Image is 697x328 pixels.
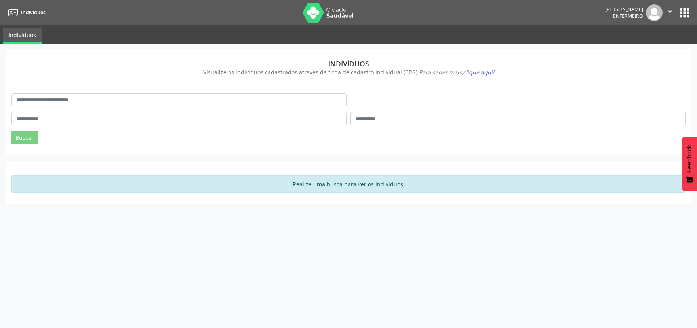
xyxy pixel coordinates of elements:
button: apps [678,6,691,20]
div: Realize uma busca para ver os indivíduos. [11,175,686,193]
i: Para saber mais, [419,68,494,76]
span: Feedback [686,145,693,173]
a: Indivíduos [3,28,42,44]
div: Indivíduos [17,59,680,68]
a: Indivíduos [6,6,46,19]
button:  [663,4,678,21]
span: Indivíduos [21,9,46,16]
span: clique aqui! [463,68,494,76]
span: Enfermeiro [613,13,643,19]
button: Buscar [11,131,38,144]
i:  [666,7,674,16]
div: Visualize os indivíduos cadastrados através da ficha de cadastro individual (CDS). [17,68,680,76]
img: img [646,4,663,21]
button: Feedback - Mostrar pesquisa [682,137,697,191]
div: [PERSON_NAME] [605,6,643,13]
